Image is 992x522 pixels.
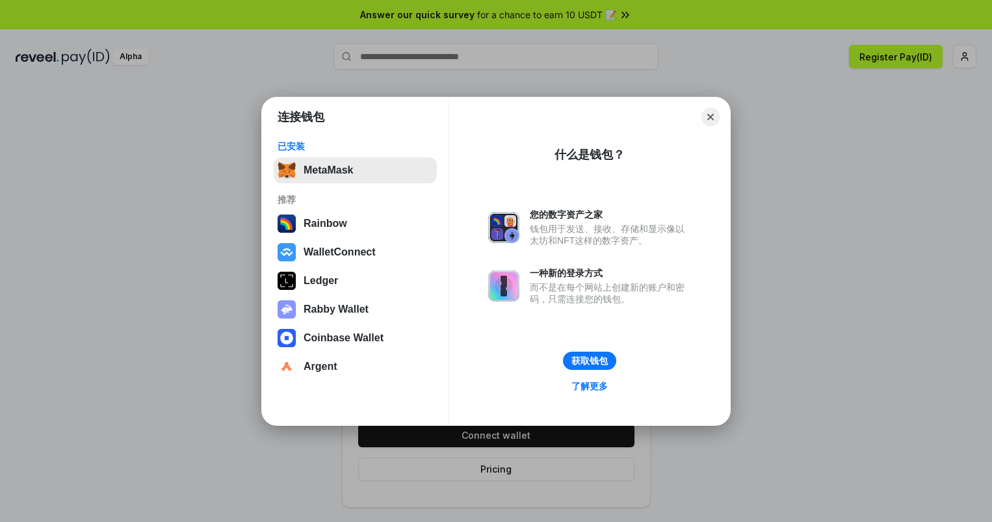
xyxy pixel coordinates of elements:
div: 获取钱包 [571,355,608,367]
button: Coinbase Wallet [274,325,437,351]
button: MetaMask [274,157,437,183]
div: 已安装 [278,140,433,152]
a: 了解更多 [564,378,616,395]
img: svg+xml,%3Csvg%20width%3D%2228%22%20height%3D%2228%22%20viewBox%3D%220%200%2028%2028%22%20fill%3D... [278,243,296,261]
div: 钱包用于发送、接收、存储和显示像以太坊和NFT这样的数字资产。 [530,223,691,246]
img: svg+xml,%3Csvg%20xmlns%3D%22http%3A%2F%2Fwww.w3.org%2F2000%2Fsvg%22%20width%3D%2228%22%20height%3... [278,272,296,290]
div: 而不是在每个网站上创建新的账户和密码，只需连接您的钱包。 [530,281,691,305]
div: 一种新的登录方式 [530,267,691,279]
div: Ledger [304,275,338,287]
img: svg+xml,%3Csvg%20xmlns%3D%22http%3A%2F%2Fwww.w3.org%2F2000%2Fsvg%22%20fill%3D%22none%22%20viewBox... [488,212,519,243]
img: svg+xml,%3Csvg%20width%3D%22120%22%20height%3D%22120%22%20viewBox%3D%220%200%20120%20120%22%20fil... [278,215,296,233]
button: Rainbow [274,211,437,237]
div: 您的数字资产之家 [530,209,691,220]
button: 获取钱包 [563,352,616,370]
div: 什么是钱包？ [555,147,625,163]
div: MetaMask [304,164,353,176]
img: svg+xml,%3Csvg%20xmlns%3D%22http%3A%2F%2Fwww.w3.org%2F2000%2Fsvg%22%20fill%3D%22none%22%20viewBox... [278,300,296,319]
div: WalletConnect [304,246,376,258]
div: 推荐 [278,194,433,205]
button: Close [701,108,720,126]
img: svg+xml,%3Csvg%20width%3D%2228%22%20height%3D%2228%22%20viewBox%3D%220%200%2028%2028%22%20fill%3D... [278,358,296,376]
img: svg+xml,%3Csvg%20width%3D%2228%22%20height%3D%2228%22%20viewBox%3D%220%200%2028%2028%22%20fill%3D... [278,329,296,347]
div: Rabby Wallet [304,304,369,315]
button: Argent [274,354,437,380]
div: Coinbase Wallet [304,332,384,344]
img: svg+xml,%3Csvg%20xmlns%3D%22http%3A%2F%2Fwww.w3.org%2F2000%2Fsvg%22%20fill%3D%22none%22%20viewBox... [488,270,519,302]
img: svg+xml,%3Csvg%20fill%3D%22none%22%20height%3D%2233%22%20viewBox%3D%220%200%2035%2033%22%20width%... [278,161,296,179]
button: WalletConnect [274,239,437,265]
div: 了解更多 [571,380,608,392]
button: Ledger [274,268,437,294]
h1: 连接钱包 [278,109,324,125]
button: Rabby Wallet [274,296,437,322]
div: Rainbow [304,218,347,229]
div: Argent [304,361,337,372]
